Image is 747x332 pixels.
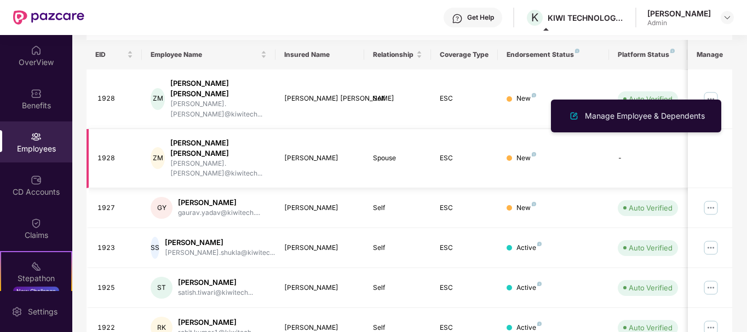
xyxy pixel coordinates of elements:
div: [PERSON_NAME] [178,197,260,208]
th: Manage [688,40,732,69]
div: [PERSON_NAME].[PERSON_NAME]@kiwitech... [170,99,267,120]
img: svg+xml;base64,PHN2ZyB4bWxucz0iaHR0cDovL3d3dy53My5vcmcvMjAwMC9zdmciIHdpZHRoPSI4IiBoZWlnaHQ9IjgiIH... [537,282,542,286]
img: New Pazcare Logo [13,10,84,25]
div: [PERSON_NAME].[PERSON_NAME]@kiwitech... [170,159,267,179]
img: manageButton [702,199,720,217]
th: EID [87,40,142,69]
img: svg+xml;base64,PHN2ZyB4bWxucz0iaHR0cDovL3d3dy53My5vcmcvMjAwMC9zdmciIHhtbG5zOnhsaW5rPSJodHRwOi8vd3... [567,109,581,123]
th: Employee Name [142,40,275,69]
div: [PERSON_NAME] [284,153,356,164]
div: Platform Status [618,50,678,59]
th: Relationship [364,40,431,69]
img: svg+xml;base64,PHN2ZyBpZD0iQ2xhaW0iIHhtbG5zPSJodHRwOi8vd3d3LnczLm9yZy8yMDAwL3N2ZyIgd2lkdGg9IjIwIi... [31,218,42,229]
div: [PERSON_NAME] [284,243,356,253]
div: ESC [440,203,489,213]
div: Auto Verified [629,282,673,293]
div: ESC [440,283,489,293]
td: - [609,129,687,189]
img: svg+xml;base64,PHN2ZyBpZD0iRHJvcGRvd24tMzJ4MzIiIHhtbG5zPSJodHRwOi8vd3d3LnczLm9yZy8yMDAwL3N2ZyIgd2... [723,13,732,22]
div: [PERSON_NAME] [PERSON_NAME] [170,78,267,99]
img: svg+xml;base64,PHN2ZyBpZD0iQmVuZWZpdHMiIHhtbG5zPSJodHRwOi8vd3d3LnczLm9yZy8yMDAwL3N2ZyIgd2lkdGg9Ij... [31,88,42,99]
div: ZM [151,147,165,169]
span: Employee Name [151,50,258,59]
div: 1923 [97,243,134,253]
div: Active [516,243,542,253]
span: EID [95,50,125,59]
div: 1927 [97,203,134,213]
div: ST [151,277,173,299]
div: SS [151,237,159,259]
div: ESC [440,153,489,164]
div: Active [516,283,542,293]
div: Get Help [467,13,494,22]
img: svg+xml;base64,PHN2ZyB4bWxucz0iaHR0cDovL3d3dy53My5vcmcvMjAwMC9zdmciIHdpZHRoPSI4IiBoZWlnaHQ9IjgiIH... [670,49,675,53]
img: svg+xml;base64,PHN2ZyB4bWxucz0iaHR0cDovL3d3dy53My5vcmcvMjAwMC9zdmciIHdpZHRoPSI4IiBoZWlnaHQ9IjgiIH... [575,49,579,53]
div: ESC [440,94,489,104]
div: Admin [647,19,711,27]
div: [PERSON_NAME] [178,277,253,288]
img: svg+xml;base64,PHN2ZyB4bWxucz0iaHR0cDovL3d3dy53My5vcmcvMjAwMC9zdmciIHdpZHRoPSI4IiBoZWlnaHQ9IjgiIH... [532,202,536,206]
img: manageButton [702,239,720,257]
img: manageButton [702,279,720,296]
div: [PERSON_NAME] [284,203,356,213]
div: Self [373,283,422,293]
th: Coverage Type [431,40,498,69]
div: [PERSON_NAME] [165,237,275,248]
img: svg+xml;base64,PHN2ZyBpZD0iU2V0dGluZy0yMHgyMCIgeG1sbnM9Imh0dHA6Ly93d3cudzMub3JnLzIwMDAvc3ZnIiB3aW... [12,306,22,317]
div: Auto Verified [629,202,673,213]
div: New [516,203,536,213]
div: ZM [151,88,165,110]
img: svg+xml;base64,PHN2ZyB4bWxucz0iaHR0cDovL3d3dy53My5vcmcvMjAwMC9zdmciIHdpZHRoPSI4IiBoZWlnaHQ9IjgiIH... [532,93,536,97]
div: 1925 [97,283,134,293]
img: svg+xml;base64,PHN2ZyB4bWxucz0iaHR0cDovL3d3dy53My5vcmcvMjAwMC9zdmciIHdpZHRoPSI4IiBoZWlnaHQ9IjgiIH... [537,322,542,326]
div: gaurav.yadav@kiwitech.... [178,208,260,218]
div: Auto Verified [629,94,673,104]
div: New [516,153,536,164]
div: [PERSON_NAME] [PERSON_NAME] [170,138,267,159]
img: manageButton [702,90,720,108]
img: svg+xml;base64,PHN2ZyBpZD0iQ0RfQWNjb3VudHMiIGRhdGEtbmFtZT0iQ0QgQWNjb3VudHMiIHhtbG5zPSJodHRwOi8vd3... [31,174,42,185]
div: 1928 [97,153,134,164]
span: Relationship [373,50,414,59]
img: svg+xml;base64,PHN2ZyB4bWxucz0iaHR0cDovL3d3dy53My5vcmcvMjAwMC9zdmciIHdpZHRoPSI4IiBoZWlnaHQ9IjgiIH... [537,242,542,246]
div: satish.tiwari@kiwitech... [178,288,253,298]
div: Self [373,243,422,253]
div: New Challenge [13,287,59,295]
img: svg+xml;base64,PHN2ZyB4bWxucz0iaHR0cDovL3d3dy53My5vcmcvMjAwMC9zdmciIHdpZHRoPSIyMSIgaGVpZ2h0PSIyMC... [31,261,42,272]
div: [PERSON_NAME] [284,283,356,293]
div: Auto Verified [629,242,673,253]
th: Insured Name [275,40,365,69]
div: [PERSON_NAME] [647,8,711,19]
div: Self [373,94,422,104]
img: svg+xml;base64,PHN2ZyB4bWxucz0iaHR0cDovL3d3dy53My5vcmcvMjAwMC9zdmciIHdpZHRoPSI4IiBoZWlnaHQ9IjgiIH... [532,152,536,156]
div: GY [151,197,173,219]
span: K [531,11,538,24]
div: New [516,94,536,104]
div: KIWI TECHNOLOGIES INDIA PRIVATE LIMITED [548,13,624,23]
img: svg+xml;base64,PHN2ZyBpZD0iSG9tZSIgeG1sbnM9Imh0dHA6Ly93d3cudzMub3JnLzIwMDAvc3ZnIiB3aWR0aD0iMjAiIG... [31,45,42,56]
div: 1928 [97,94,134,104]
div: [PERSON_NAME] [178,317,258,328]
div: Settings [25,306,61,317]
div: Self [373,203,422,213]
div: Spouse [373,153,422,164]
div: Stepathon [1,273,71,284]
div: [PERSON_NAME] [PERSON_NAME] [284,94,356,104]
div: [PERSON_NAME].shukla@kiwitec... [165,248,275,258]
div: Endorsement Status [507,50,600,59]
div: ESC [440,243,489,253]
div: Manage Employee & Dependents [583,110,707,122]
img: svg+xml;base64,PHN2ZyBpZD0iSGVscC0zMngzMiIgeG1sbnM9Imh0dHA6Ly93d3cudzMub3JnLzIwMDAvc3ZnIiB3aWR0aD... [452,13,463,24]
img: svg+xml;base64,PHN2ZyBpZD0iRW1wbG95ZWVzIiB4bWxucz0iaHR0cDovL3d3dy53My5vcmcvMjAwMC9zdmciIHdpZHRoPS... [31,131,42,142]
